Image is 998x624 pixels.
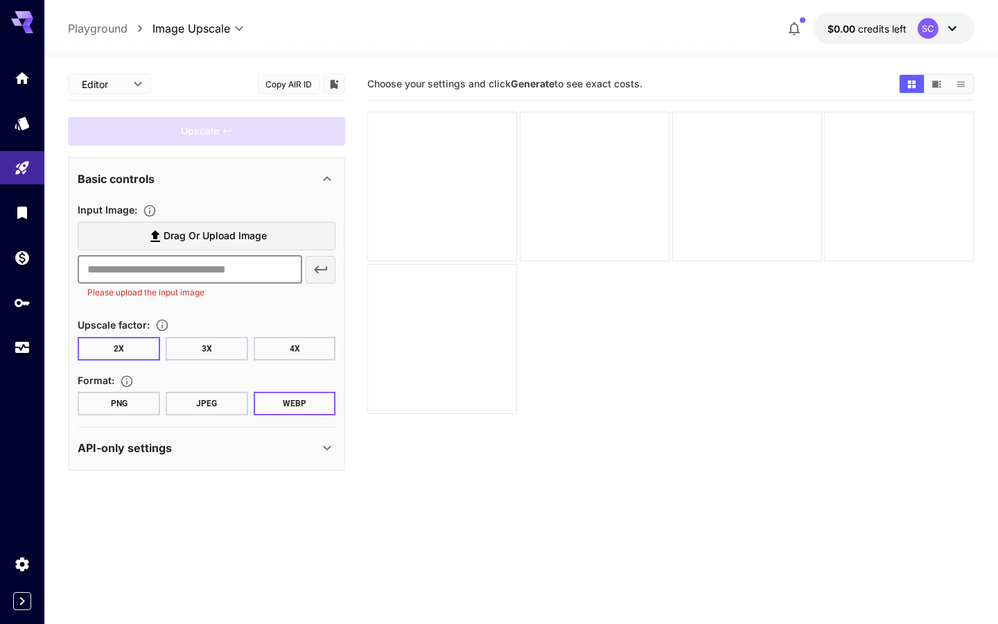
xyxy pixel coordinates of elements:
[78,337,160,361] button: 2X
[87,286,292,300] p: Please upload the input image
[152,20,230,37] span: Image Upscale
[78,319,150,331] span: Upscale factor :
[254,337,336,361] button: 4X
[14,339,30,356] div: Usage
[166,337,248,361] button: 3X
[78,440,172,456] p: API-only settings
[14,159,30,177] div: Playground
[114,374,139,388] button: Choose the file format for the output image.
[68,20,128,37] a: Playground
[14,294,30,311] div: API Keys
[14,204,30,221] div: Library
[78,374,114,386] span: Format :
[898,73,974,94] div: Show images in grid viewShow images in video viewShow images in list view
[828,21,907,36] div: $0.00
[68,117,345,146] div: Please fill the prompt
[918,18,938,39] div: SC
[328,76,340,92] button: Add to library
[78,392,160,415] button: PNG
[14,69,30,87] div: Home
[68,20,152,37] nav: breadcrumb
[78,431,335,465] div: API-only settings
[814,12,974,44] button: $0.00SC
[258,74,320,94] button: Copy AIR ID
[137,204,162,218] button: Specifies the input image to be processed.
[78,162,335,196] div: Basic controls
[82,77,125,92] span: Editor
[166,392,248,415] button: JPEG
[14,555,30,573] div: Settings
[150,318,175,332] button: Choose the level of upscaling to be performed on the image.
[925,75,949,93] button: Show images in video view
[13,592,31,610] button: Expand sidebar
[254,392,336,415] button: WEBP
[78,222,335,250] label: Drag or upload image
[14,249,30,266] div: Wallet
[78,171,155,187] p: Basic controls
[858,23,907,35] span: credits left
[164,227,267,245] span: Drag or upload image
[14,114,30,132] div: Models
[949,75,973,93] button: Show images in list view
[511,78,554,89] b: Generate
[78,204,137,216] span: Input Image :
[828,23,858,35] span: $0.00
[367,78,642,89] span: Choose your settings and click to see exact costs.
[900,75,924,93] button: Show images in grid view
